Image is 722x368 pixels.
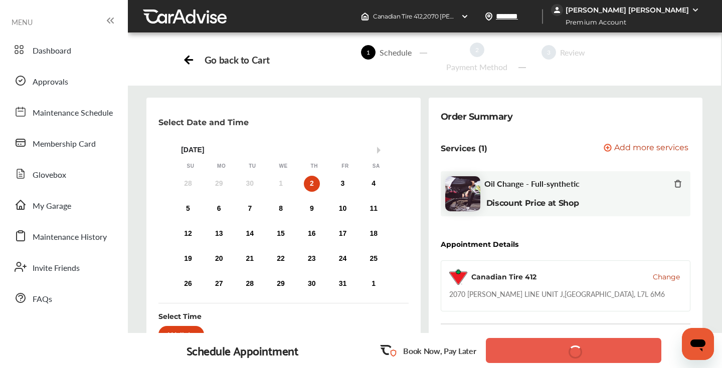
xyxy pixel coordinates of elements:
span: My Garage [33,200,71,213]
div: [DATE] [175,146,392,154]
div: Review [556,47,589,58]
div: Su [186,163,196,170]
button: Add more services [604,144,688,153]
span: 2 [470,43,484,57]
div: Appointment Details [441,240,518,248]
p: Select Date and Time [158,118,249,127]
div: Choose Monday, October 6th, 2025 [211,201,227,217]
span: Glovebox [33,169,66,182]
div: Choose Thursday, October 30th, 2025 [304,276,320,292]
a: Maintenance History [9,223,118,249]
span: Oil Change - Full-synthetic [484,179,580,188]
div: Walk In [158,326,204,343]
p: Services (1) [441,144,487,153]
div: Not available Sunday, September 28th, 2025 [180,176,196,192]
a: My Garage [9,192,118,218]
span: Add more services [614,144,688,153]
span: MENU [12,18,33,26]
span: Maintenance History [33,231,107,244]
div: We [278,163,288,170]
div: Choose Friday, October 24th, 2025 [334,251,350,267]
a: Glovebox [9,161,118,187]
img: WGsFRI8htEPBVLJbROoPRyZpYNWhNONpIPPETTm6eUC0GeLEiAAAAAElFTkSuQmCC [691,6,699,14]
div: Go back to Cart [205,54,269,66]
a: Membership Card [9,130,118,156]
div: Choose Monday, October 20th, 2025 [211,251,227,267]
div: Tu [247,163,257,170]
div: Choose Sunday, October 26th, 2025 [180,276,196,292]
span: Membership Card [33,138,96,151]
div: Choose Saturday, November 1st, 2025 [366,276,382,292]
div: Choose Thursday, October 9th, 2025 [304,201,320,217]
div: Choose Saturday, October 18th, 2025 [366,226,382,242]
span: Approvals [33,76,68,89]
div: Choose Thursday, October 23rd, 2025 [304,251,320,267]
div: Choose Friday, October 31st, 2025 [334,276,350,292]
div: Canadian Tire 412 [471,272,536,282]
div: Choose Thursday, October 16th, 2025 [304,226,320,242]
div: Not available Tuesday, September 30th, 2025 [242,176,258,192]
img: header-down-arrow.9dd2ce7d.svg [461,13,469,21]
span: Canadian Tire 412 , 2070 [PERSON_NAME] LINE UNIT J [GEOGRAPHIC_DATA] , L7L 6M6 [373,13,618,20]
img: jVpblrzwTbfkPYzPPzSLxeg0AAAAASUVORK5CYII= [551,4,563,16]
div: Schedule [376,47,416,58]
span: 1 [361,45,376,60]
span: 3 [541,45,556,60]
div: Choose Friday, October 10th, 2025 [334,201,350,217]
div: Choose Wednesday, October 15th, 2025 [273,226,289,242]
span: FAQs [33,293,52,306]
div: month 2025-10 [172,174,389,294]
div: Choose Wednesday, October 22nd, 2025 [273,251,289,267]
div: Choose Saturday, October 25th, 2025 [366,251,382,267]
img: logo-canadian-tire.png [449,269,467,285]
a: Dashboard [9,37,118,63]
a: Maintenance Schedule [9,99,118,125]
div: Choose Tuesday, October 21st, 2025 [242,251,258,267]
div: Choose Saturday, October 11th, 2025 [366,201,382,217]
span: Maintenance Schedule [33,107,113,120]
img: oil-change-thumb.jpg [445,176,480,211]
div: Order Summary [441,110,513,124]
div: Payment Method [442,61,511,73]
div: Choose Monday, October 27th, 2025 [211,276,227,292]
a: Invite Friends [9,254,118,280]
div: 2070 [PERSON_NAME] LINE UNIT J , [GEOGRAPHIC_DATA] , L7L 6M6 [449,289,665,299]
div: Choose Friday, October 17th, 2025 [334,226,350,242]
img: location_vector.a44bc228.svg [485,13,493,21]
div: Schedule Appointment [187,343,299,357]
button: Next Month [377,147,384,154]
img: header-divider.bc55588e.svg [542,9,543,24]
div: Choose Wednesday, October 8th, 2025 [273,201,289,217]
div: Choose Wednesday, October 29th, 2025 [273,276,289,292]
div: Fr [340,163,350,170]
div: Mo [217,163,227,170]
p: Book Now, Pay Later [403,345,476,356]
b: Discount Price at Shop [486,198,579,208]
div: Choose Tuesday, October 14th, 2025 [242,226,258,242]
a: FAQs [9,285,118,311]
a: Add more services [604,144,690,153]
div: Choose Saturday, October 4th, 2025 [366,176,382,192]
div: Choose Tuesday, October 7th, 2025 [242,201,258,217]
div: Choose Tuesday, October 28th, 2025 [242,276,258,292]
div: Select Time [158,311,202,321]
span: Premium Account [552,17,634,28]
span: Dashboard [33,45,71,58]
div: Th [309,163,319,170]
div: [PERSON_NAME] [PERSON_NAME] [566,6,689,15]
div: Not available Monday, September 29th, 2025 [211,176,227,192]
div: Choose Friday, October 3rd, 2025 [334,176,350,192]
div: Choose Sunday, October 12th, 2025 [180,226,196,242]
div: Choose Sunday, October 19th, 2025 [180,251,196,267]
button: Change [653,272,680,282]
span: Invite Friends [33,262,80,275]
div: Choose Monday, October 13th, 2025 [211,226,227,242]
iframe: Button to launch messaging window [682,328,714,360]
a: Approvals [9,68,118,94]
button: Save Date and Time [486,338,661,363]
img: header-home-logo.8d720a4f.svg [361,13,369,21]
div: Choose Thursday, October 2nd, 2025 [304,176,320,192]
div: Sa [371,163,381,170]
div: Choose Sunday, October 5th, 2025 [180,201,196,217]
